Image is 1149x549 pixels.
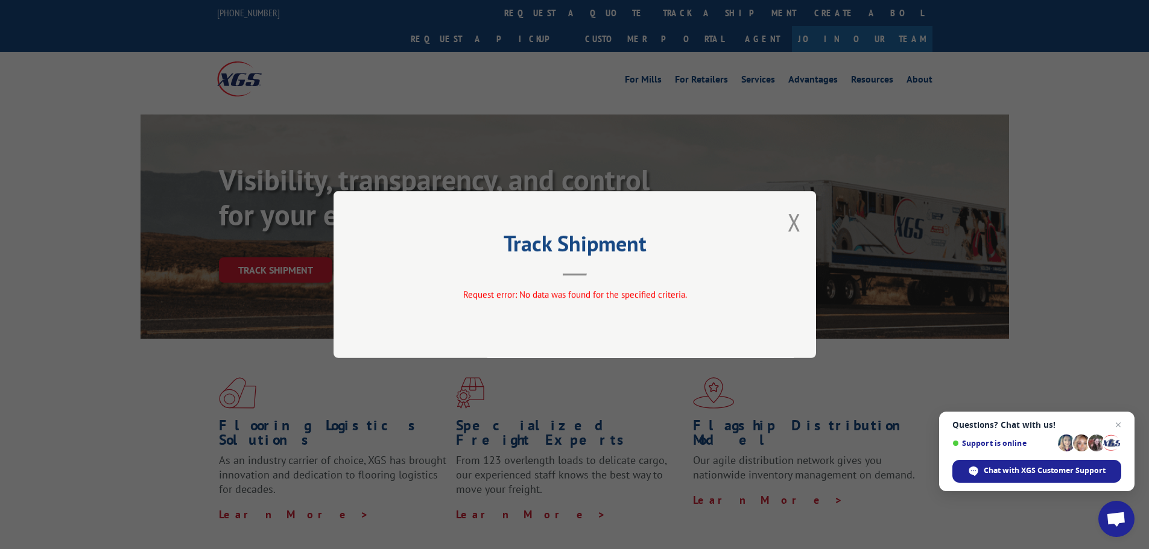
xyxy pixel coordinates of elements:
span: Chat with XGS Customer Support [984,465,1106,476]
h2: Track Shipment [394,235,756,258]
span: Questions? Chat with us! [952,420,1121,430]
span: Request error: No data was found for the specified criteria. [463,289,686,300]
span: Close chat [1111,418,1125,432]
div: Open chat [1098,501,1135,537]
div: Chat with XGS Customer Support [952,460,1121,483]
button: Close modal [788,206,801,238]
span: Support is online [952,439,1054,448]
